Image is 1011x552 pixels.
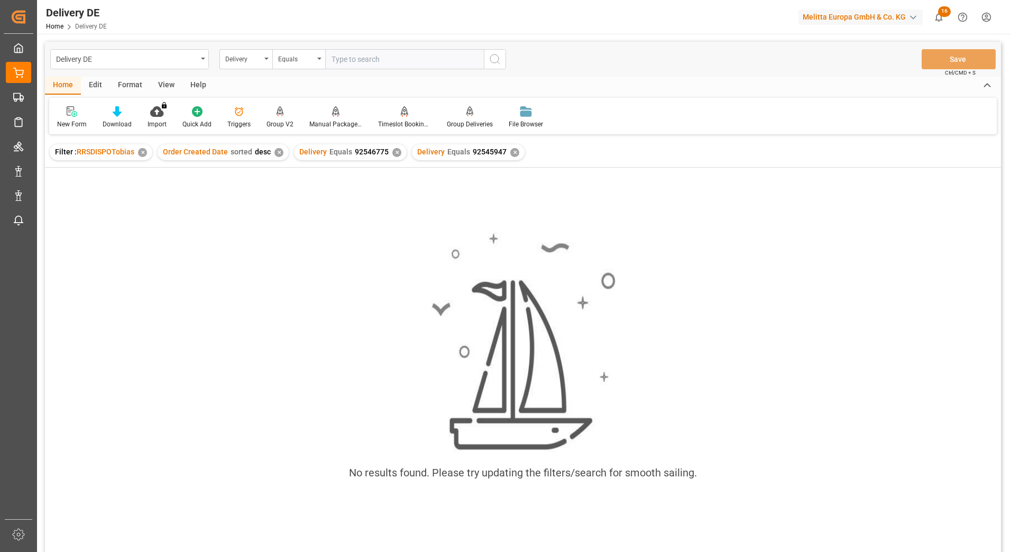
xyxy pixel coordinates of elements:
[50,49,209,69] button: open menu
[57,119,87,129] div: New Form
[299,148,327,156] span: Delivery
[225,52,261,64] div: Delivery
[103,119,132,129] div: Download
[938,6,951,17] span: 16
[45,77,81,95] div: Home
[77,148,134,156] span: RRSDISPOTobias
[231,148,252,156] span: sorted
[484,49,506,69] button: search button
[417,148,445,156] span: Delivery
[325,49,484,69] input: Type to search
[309,119,362,129] div: Manual Package TypeDetermination
[266,119,293,129] div: Group V2
[255,148,271,156] span: desc
[182,77,214,95] div: Help
[278,52,314,64] div: Equals
[56,52,197,65] div: Delivery DE
[447,119,493,129] div: Group Deliveries
[392,148,401,157] div: ✕
[473,148,507,156] span: 92545947
[274,148,283,157] div: ✕
[138,148,147,157] div: ✕
[349,465,697,481] div: No results found. Please try updating the filters/search for smooth sailing.
[927,5,951,29] button: show 16 new notifications
[509,119,543,129] div: File Browser
[378,119,431,129] div: Timeslot Booking Report
[227,119,251,129] div: Triggers
[55,148,77,156] span: Filter :
[272,49,325,69] button: open menu
[46,23,63,30] a: Home
[430,232,615,453] img: smooth_sailing.jpeg
[110,77,150,95] div: Format
[798,7,927,27] button: Melitta Europa GmbH & Co. KG
[329,148,352,156] span: Equals
[81,77,110,95] div: Edit
[355,148,389,156] span: 92546775
[150,77,182,95] div: View
[46,5,107,21] div: Delivery DE
[182,119,212,129] div: Quick Add
[922,49,996,69] button: Save
[219,49,272,69] button: open menu
[447,148,470,156] span: Equals
[798,10,923,25] div: Melitta Europa GmbH & Co. KG
[951,5,975,29] button: Help Center
[510,148,519,157] div: ✕
[945,69,976,77] span: Ctrl/CMD + S
[163,148,228,156] span: Order Created Date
